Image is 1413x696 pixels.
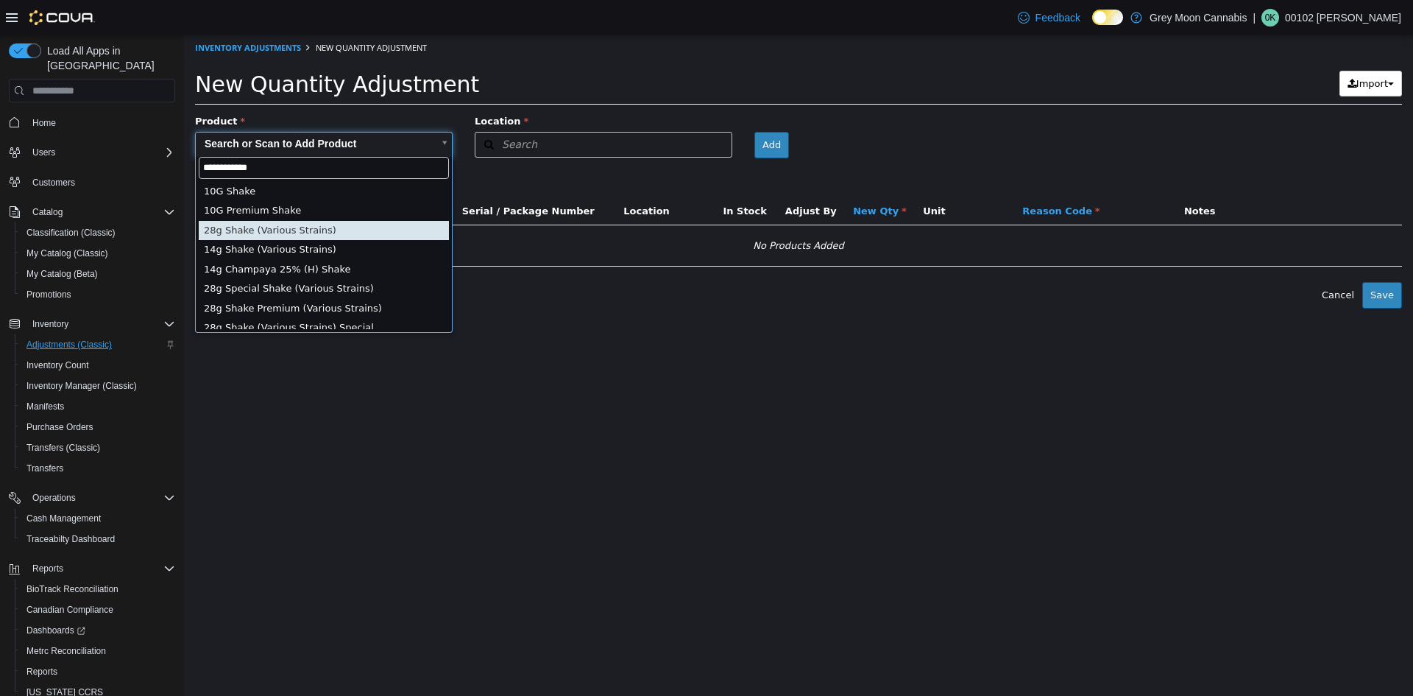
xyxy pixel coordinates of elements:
[1285,9,1401,27] p: 00102 [PERSON_NAME]
[41,43,175,73] span: Load All Apps in [GEOGRAPHIC_DATA]
[26,289,71,300] span: Promotions
[26,359,89,371] span: Inventory Count
[32,492,76,504] span: Operations
[26,315,74,333] button: Inventory
[21,439,175,457] span: Transfers (Classic)
[21,356,95,374] a: Inventory Count
[26,203,175,221] span: Catalog
[32,147,55,158] span: Users
[21,224,175,242] span: Classification (Classic)
[3,558,181,579] button: Reports
[15,222,181,243] button: Classification (Classic)
[21,245,114,262] a: My Catalog (Classic)
[21,510,175,527] span: Cash Management
[26,339,112,351] span: Adjustments (Classic)
[26,144,61,161] button: Users
[15,334,181,355] button: Adjustments (Classic)
[3,172,181,193] button: Customers
[26,442,100,454] span: Transfers (Classic)
[32,177,75,189] span: Customers
[21,663,63,681] a: Reports
[15,264,181,284] button: My Catalog (Beta)
[15,620,181,641] a: Dashboards
[15,376,181,396] button: Inventory Manager (Classic)
[21,642,112,660] a: Metrc Reconciliation
[26,666,57,678] span: Reports
[15,579,181,600] button: BioTrack Reconciliation
[26,513,101,524] span: Cash Management
[15,661,181,682] button: Reports
[21,439,106,457] a: Transfers (Classic)
[15,225,265,245] div: 14g Champaya 25% (H) Shake
[21,224,121,242] a: Classification (Classic)
[21,580,175,598] span: BioTrack Reconciliation
[26,247,108,259] span: My Catalog (Classic)
[32,318,68,330] span: Inventory
[15,264,265,284] div: 28g Shake Premium (Various Strains)
[21,286,77,303] a: Promotions
[26,173,175,191] span: Customers
[21,622,175,639] span: Dashboards
[21,418,175,436] span: Purchase Orders
[26,113,175,131] span: Home
[21,601,175,619] span: Canadian Compliance
[3,488,181,508] button: Operations
[21,377,175,395] span: Inventory Manager (Classic)
[1092,10,1123,25] input: Dark Mode
[15,508,181,529] button: Cash Management
[32,206,63,218] span: Catalog
[26,489,82,507] button: Operations
[26,315,175,333] span: Inventory
[1150,9,1247,27] p: Grey Moon Cannabis
[15,396,181,417] button: Manifests
[21,510,107,527] a: Cash Management
[3,314,181,334] button: Inventory
[21,265,104,283] a: My Catalog (Beta)
[15,243,181,264] button: My Catalog (Classic)
[21,245,175,262] span: My Catalog (Classic)
[3,111,181,133] button: Home
[21,460,69,477] a: Transfers
[26,421,93,433] span: Purchase Orders
[26,645,106,657] span: Metrc Reconciliation
[15,417,181,437] button: Purchase Orders
[26,489,175,507] span: Operations
[26,583,118,595] span: BioTrack Reconciliation
[15,355,181,376] button: Inventory Count
[1265,9,1276,27] span: 0K
[21,336,118,354] a: Adjustments (Classic)
[15,245,265,264] div: 28g Special Shake (Various Strains)
[21,398,175,415] span: Manifests
[26,560,175,577] span: Reports
[15,284,181,305] button: Promotions
[15,600,181,620] button: Canadian Compliance
[21,642,175,660] span: Metrc Reconciliation
[21,663,175,681] span: Reports
[3,142,181,163] button: Users
[21,418,99,436] a: Purchase Orders
[15,641,181,661] button: Metrc Reconciliation
[26,144,175,161] span: Users
[15,458,181,479] button: Transfers
[15,205,265,225] div: 14g Shake (Various Strains)
[32,563,63,574] span: Reports
[21,580,124,598] a: BioTrack Reconciliation
[21,622,91,639] a: Dashboards
[26,604,113,616] span: Canadian Compliance
[21,336,175,354] span: Adjustments (Classic)
[3,202,181,222] button: Catalog
[26,203,68,221] button: Catalog
[15,186,265,206] div: 28g Shake (Various Strains)
[21,356,175,374] span: Inventory Count
[32,117,56,129] span: Home
[1012,3,1086,32] a: Feedback
[26,625,85,636] span: Dashboards
[26,268,98,280] span: My Catalog (Beta)
[26,380,137,392] span: Inventory Manager (Classic)
[21,377,143,395] a: Inventory Manager (Classic)
[21,460,175,477] span: Transfers
[21,530,121,548] a: Traceabilty Dashboard
[21,265,175,283] span: My Catalog (Beta)
[21,398,70,415] a: Manifests
[1092,25,1093,26] span: Dark Mode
